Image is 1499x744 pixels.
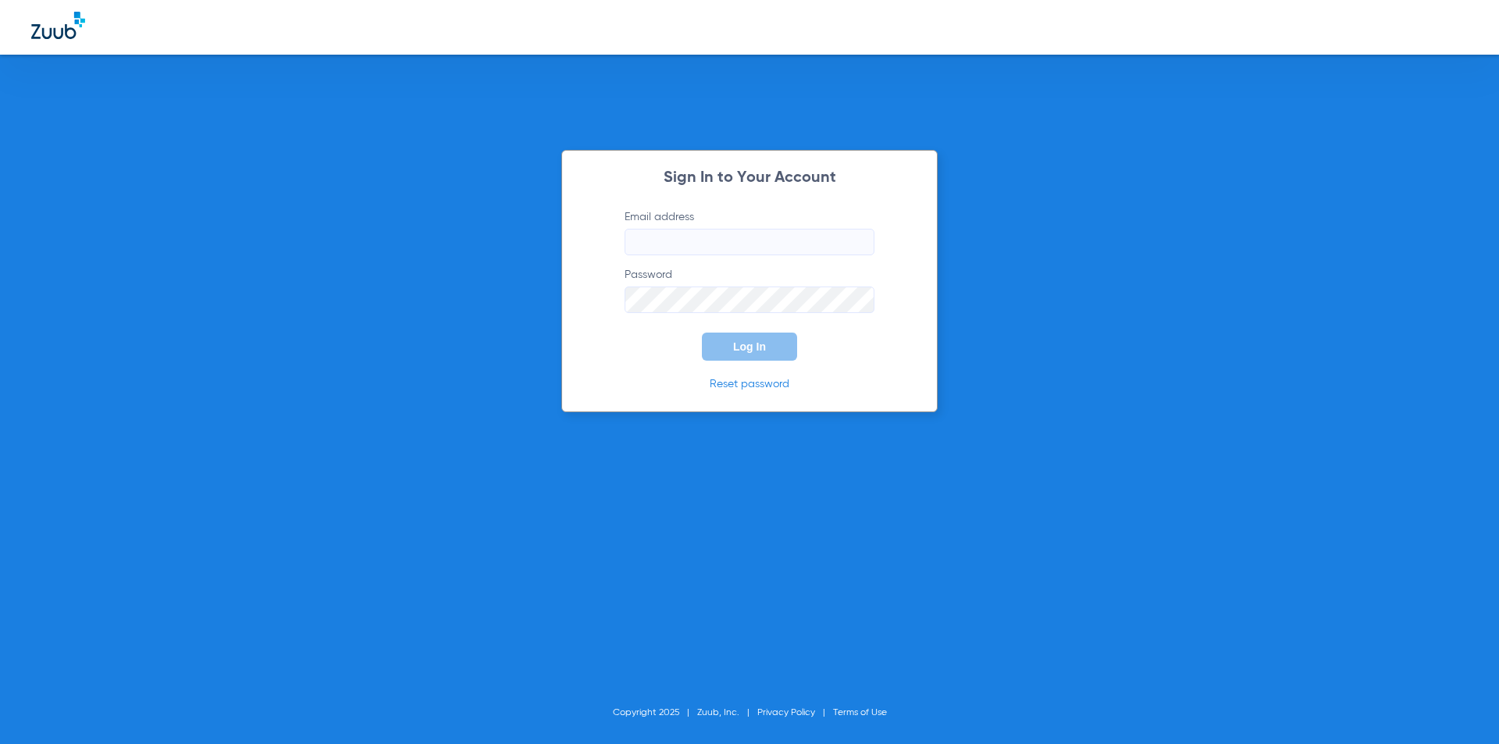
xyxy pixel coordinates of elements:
[625,209,874,255] label: Email address
[697,705,757,721] li: Zuub, Inc.
[833,708,887,717] a: Terms of Use
[625,229,874,255] input: Email address
[613,705,697,721] li: Copyright 2025
[710,379,789,390] a: Reset password
[625,267,874,313] label: Password
[625,287,874,313] input: Password
[601,170,898,186] h2: Sign In to Your Account
[733,340,766,353] span: Log In
[757,708,815,717] a: Privacy Policy
[702,333,797,361] button: Log In
[31,12,85,39] img: Zuub Logo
